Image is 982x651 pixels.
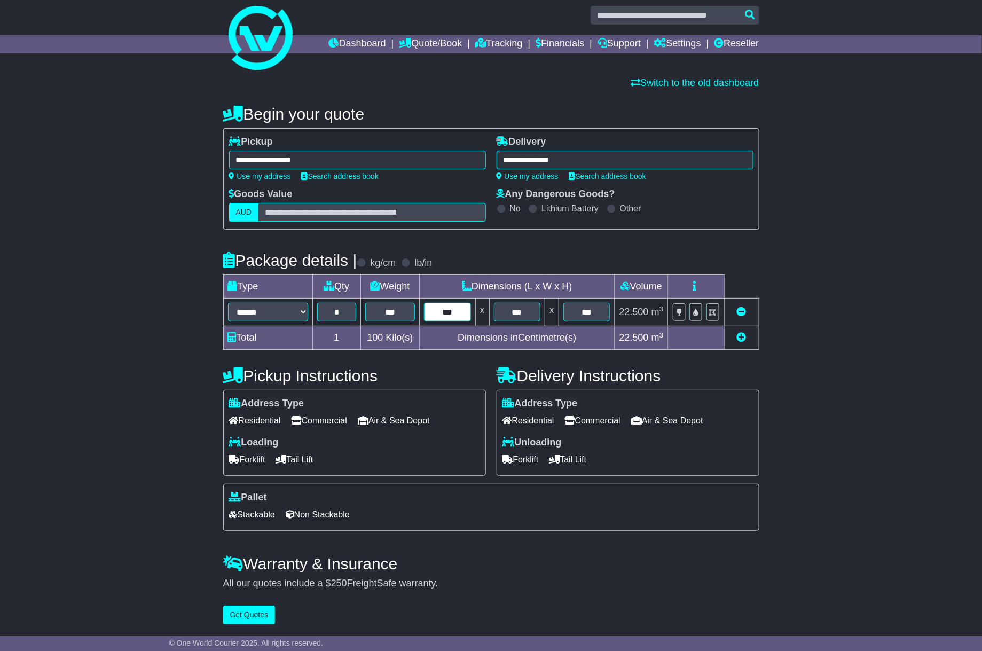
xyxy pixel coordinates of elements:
[223,105,759,123] h4: Begin your quote
[229,412,281,429] span: Residential
[475,299,489,326] td: x
[223,606,276,624] button: Get Quotes
[229,172,291,181] a: Use my address
[659,305,664,313] sup: 3
[414,257,432,269] label: lb/in
[615,275,668,299] td: Volume
[329,35,386,53] a: Dashboard
[223,578,759,590] div: All our quotes include a $ FreightSafe warranty.
[331,578,347,589] span: 250
[545,299,559,326] td: x
[549,451,587,468] span: Tail Lift
[223,252,357,269] h4: Package details |
[651,332,664,343] span: m
[569,172,646,181] a: Search address book
[737,307,747,317] a: Remove this item
[502,412,554,429] span: Residential
[399,35,462,53] a: Quote/Book
[367,332,383,343] span: 100
[229,437,279,449] label: Loading
[502,451,539,468] span: Forklift
[223,326,312,350] td: Total
[229,203,259,222] label: AUD
[502,398,578,410] label: Address Type
[276,451,313,468] span: Tail Lift
[475,35,522,53] a: Tracking
[223,555,759,572] h4: Warranty & Insurance
[510,203,521,214] label: No
[361,326,420,350] td: Kilo(s)
[361,275,420,299] td: Weight
[420,275,615,299] td: Dimensions (L x W x H)
[497,172,559,181] a: Use my address
[223,275,312,299] td: Type
[620,203,641,214] label: Other
[286,506,350,523] span: Non Stackable
[229,506,275,523] span: Stackable
[229,492,267,504] label: Pallet
[541,203,599,214] label: Lithium Battery
[659,331,664,339] sup: 3
[565,412,620,429] span: Commercial
[502,437,562,449] label: Unloading
[598,35,641,53] a: Support
[536,35,584,53] a: Financials
[631,412,703,429] span: Air & Sea Depot
[619,332,649,343] span: 22.500
[223,367,486,385] h4: Pickup Instructions
[292,412,347,429] span: Commercial
[229,398,304,410] label: Address Type
[619,307,649,317] span: 22.500
[631,77,759,88] a: Switch to the old dashboard
[497,367,759,385] h4: Delivery Instructions
[714,35,759,53] a: Reseller
[312,326,361,350] td: 1
[358,412,430,429] span: Air & Sea Depot
[651,307,664,317] span: m
[497,189,615,200] label: Any Dangerous Goods?
[312,275,361,299] td: Qty
[169,639,324,647] span: © One World Courier 2025. All rights reserved.
[229,136,273,148] label: Pickup
[420,326,615,350] td: Dimensions in Centimetre(s)
[370,257,396,269] label: kg/cm
[737,332,747,343] a: Add new item
[654,35,701,53] a: Settings
[302,172,379,181] a: Search address book
[229,451,265,468] span: Forklift
[229,189,293,200] label: Goods Value
[497,136,546,148] label: Delivery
